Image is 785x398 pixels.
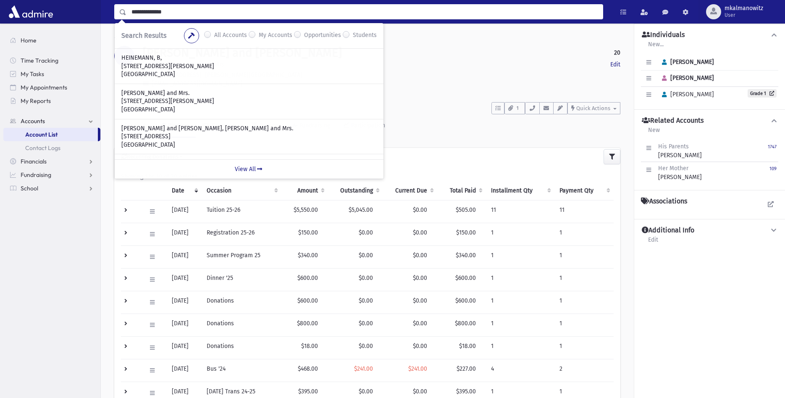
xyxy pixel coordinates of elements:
[610,60,620,69] a: Edit
[486,200,554,223] td: 11
[304,31,341,41] label: Opportunities
[121,62,377,71] p: [STREET_ADDRESS][PERSON_NAME]
[658,165,688,172] span: Her Mother
[214,31,247,41] label: All Accounts
[768,144,777,150] small: 1747
[281,200,328,223] td: $5,550.00
[21,97,51,105] span: My Reports
[349,206,373,213] span: $5,045.00
[115,159,383,179] a: View All
[121,54,377,62] p: HEINEMANN, B,
[648,235,659,250] a: Edit
[486,291,554,314] td: 1
[642,116,704,125] h4: Related Accounts
[658,164,702,182] div: [PERSON_NAME]
[554,291,614,314] td: 1
[413,206,427,213] span: $0.00
[769,166,777,171] small: 109
[456,206,476,213] span: $505.00
[359,229,373,236] span: $0.00
[658,143,689,150] span: His Parents
[3,168,100,182] a: Fundraising
[167,359,202,382] td: [DATE]
[121,97,377,105] p: [STREET_ADDRESS][PERSON_NAME]
[455,297,476,304] span: $600.00
[413,274,427,282] span: $0.00
[554,181,614,200] th: Payment Qty: activate to sort column ascending
[167,291,202,314] td: [DATE]
[202,291,281,314] td: Donations
[413,388,427,395] span: $0.00
[167,336,202,359] td: [DATE]
[21,185,38,192] span: School
[21,117,45,125] span: Accounts
[121,89,377,98] p: [PERSON_NAME] and Mrs.
[725,12,763,18] span: User
[259,31,292,41] label: My Accounts
[554,268,614,291] td: 1
[202,223,281,245] td: Registration 25-26
[7,3,55,20] img: AdmirePro
[504,102,525,114] button: 1
[3,141,100,155] a: Contact Logs
[486,359,554,382] td: 4
[413,252,427,259] span: $0.00
[121,105,377,114] p: [GEOGRAPHIC_DATA]
[486,181,554,200] th: Installment Qty: activate to sort column ascending
[648,125,660,140] a: New
[3,128,98,141] a: Account List
[554,314,614,336] td: 1
[281,223,328,245] td: $150.00
[281,245,328,268] td: $340.00
[202,268,281,291] td: Dinner '25
[3,81,100,94] a: My Appointments
[21,171,51,179] span: Fundraising
[486,336,554,359] td: 1
[126,4,603,19] input: Search
[576,105,610,111] span: Quick Actions
[3,182,100,195] a: School
[514,105,521,112] span: 1
[437,181,486,200] th: Total Paid: activate to sort column ascending
[167,223,202,245] td: [DATE]
[3,155,100,168] a: Financials
[486,314,554,336] td: 1
[202,181,281,200] th: Occasion : activate to sort column ascending
[769,164,777,182] a: 109
[413,229,427,236] span: $0.00
[21,158,47,165] span: Financials
[121,124,377,133] p: [PERSON_NAME] and [PERSON_NAME], [PERSON_NAME] and Mrs.
[486,245,554,268] td: 1
[121,141,377,149] p: [GEOGRAPHIC_DATA]
[167,268,202,291] td: [DATE]
[21,84,67,91] span: My Appointments
[641,226,778,235] button: Additional Info
[658,142,702,160] div: [PERSON_NAME]
[554,359,614,382] td: 2
[567,102,620,114] button: Quick Actions
[768,142,777,160] a: 1747
[21,70,44,78] span: My Tasks
[408,365,427,372] span: $241.00
[457,365,476,372] span: $227.00
[202,314,281,336] td: Donations
[281,359,328,382] td: $468.00
[3,114,100,128] a: Accounts
[281,181,328,200] th: Amount: activate to sort column ascending
[456,388,476,395] span: $395.00
[383,181,437,200] th: Current Due: activate to sort column ascending
[354,365,373,372] span: $241.00
[21,37,37,44] span: Home
[359,388,373,395] span: $0.00
[641,31,778,40] button: Individuals
[455,274,476,282] span: $600.00
[554,223,614,245] td: 1
[359,252,373,259] span: $0.00
[114,34,145,46] nav: breadcrumb
[167,314,202,336] td: [DATE]
[648,40,664,55] a: New...
[281,336,328,359] td: $18.00
[202,359,281,382] td: Bus '24
[359,297,373,304] span: $0.00
[456,229,476,236] span: $150.00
